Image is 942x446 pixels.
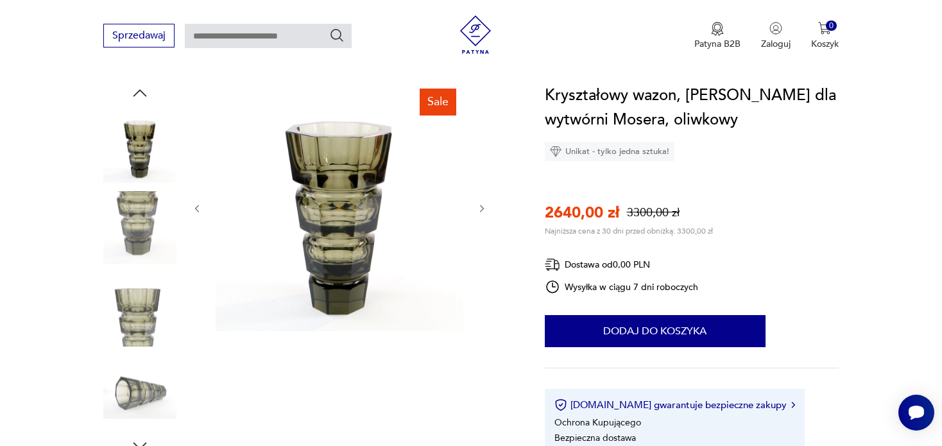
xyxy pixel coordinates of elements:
[627,205,680,221] p: 3300,00 zł
[103,24,175,47] button: Sprzedawaj
[103,32,175,41] a: Sprzedawaj
[545,226,713,236] p: Najniższa cena z 30 dni przed obniżką: 3300,00 zł
[761,38,791,50] p: Zaloguj
[554,432,636,444] li: Bezpieczna dostawa
[898,395,934,431] iframe: Smartsupp widget button
[818,22,831,35] img: Ikona koszyka
[545,315,766,347] button: Dodaj do koszyka
[329,28,345,43] button: Szukaj
[545,142,674,161] div: Unikat - tylko jedna sztuka!
[694,22,741,50] a: Ikona medaluPatyna B2B
[545,257,699,273] div: Dostawa od 0,00 PLN
[761,22,791,50] button: Zaloguj
[545,257,560,273] img: Ikona dostawy
[554,416,641,429] li: Ochrona Kupującego
[103,109,176,182] img: Zdjęcie produktu Kryształowy wazon, J. Hoffmann dla wytwórni Mosera, oliwkowy
[545,83,839,132] h1: Kryształowy wazon, [PERSON_NAME] dla wytwórni Mosera, oliwkowy
[545,279,699,295] div: Wysyłka w ciągu 7 dni roboczych
[711,22,724,36] img: Ikona medalu
[550,146,561,157] img: Ikona diamentu
[554,399,567,411] img: Ikona certyfikatu
[456,15,495,54] img: Patyna - sklep z meblami i dekoracjami vintage
[769,22,782,35] img: Ikonka użytkownika
[694,22,741,50] button: Patyna B2B
[811,22,839,50] button: 0Koszyk
[420,89,456,116] div: Sale
[103,191,176,264] img: Zdjęcie produktu Kryształowy wazon, J. Hoffmann dla wytwórni Mosera, oliwkowy
[791,402,795,408] img: Ikona strzałki w prawo
[103,355,176,428] img: Zdjęcie produktu Kryształowy wazon, J. Hoffmann dla wytwórni Mosera, oliwkowy
[811,38,839,50] p: Koszyk
[545,202,619,223] p: 2640,00 zł
[103,273,176,346] img: Zdjęcie produktu Kryształowy wazon, J. Hoffmann dla wytwórni Mosera, oliwkowy
[216,83,463,331] img: Zdjęcie produktu Kryształowy wazon, J. Hoffmann dla wytwórni Mosera, oliwkowy
[554,399,795,411] button: [DOMAIN_NAME] gwarantuje bezpieczne zakupy
[694,38,741,50] p: Patyna B2B
[826,21,837,31] div: 0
